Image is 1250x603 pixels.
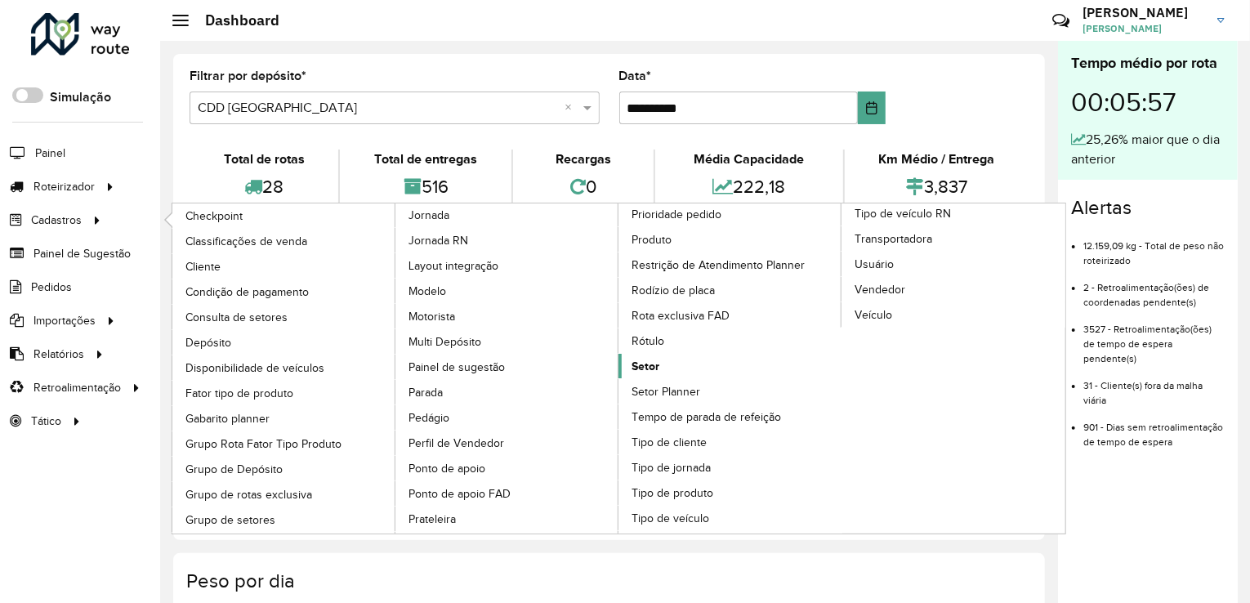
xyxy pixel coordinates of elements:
[395,431,619,455] a: Perfil de Vendedor
[618,278,842,302] a: Rodízio de placa
[186,569,1029,593] h4: Peso por dia
[849,150,1025,169] div: Km Médio / Entrega
[395,380,619,404] a: Parada
[395,355,619,379] a: Painel de sugestão
[185,360,324,377] span: Disponibilidade de veículos
[659,169,838,204] div: 222,18
[185,233,307,250] span: Classificações de venda
[185,435,342,453] span: Grupo Rota Fator Tipo Produto
[1071,196,1225,220] h4: Alertas
[858,92,886,124] button: Choose Date
[172,203,619,534] a: Jornada
[189,11,279,29] h2: Dashboard
[408,207,449,224] span: Jornada
[618,252,842,277] a: Restrição de Atendimento Planner
[185,486,312,503] span: Grupo de rotas exclusiva
[1083,268,1225,310] li: 2 - Retroalimentação(ões) de coordenadas pendente(s)
[408,384,443,401] span: Parada
[35,145,65,162] span: Painel
[185,410,270,427] span: Gabarito planner
[395,304,619,328] a: Motorista
[632,231,672,248] span: Produto
[172,431,396,456] a: Grupo Rota Fator Tipo Produto
[408,435,504,452] span: Perfil de Vendedor
[172,507,396,532] a: Grupo de setores
[395,456,619,480] a: Ponto de apoio
[517,150,650,169] div: Recargas
[618,480,842,505] a: Tipo de produto
[1083,310,1225,366] li: 3527 - Retroalimentação(ões) de tempo de espera pendente(s)
[517,169,650,204] div: 0
[190,66,306,86] label: Filtrar por depósito
[855,256,894,273] span: Usuário
[33,379,121,396] span: Retroalimentação
[632,206,721,223] span: Prioridade pedido
[395,253,619,278] a: Layout integração
[618,227,842,252] a: Produto
[632,485,713,502] span: Tipo de produto
[33,346,84,363] span: Relatórios
[1083,21,1205,36] span: [PERSON_NAME]
[618,303,842,328] a: Rota exclusiva FAD
[1071,130,1225,169] div: 25,26% maior que o dia anterior
[395,203,842,534] a: Prioridade pedido
[185,334,231,351] span: Depósito
[185,511,275,529] span: Grupo de setores
[632,434,707,451] span: Tipo de cliente
[842,302,1065,327] a: Veículo
[344,169,507,204] div: 516
[408,460,485,477] span: Ponto de apoio
[395,279,619,303] a: Modelo
[1083,226,1225,268] li: 12.159,09 kg - Total de peso não roteirizado
[395,481,619,506] a: Ponto de apoio FAD
[172,406,396,431] a: Gabarito planner
[618,455,842,480] a: Tipo de jornada
[172,457,396,481] a: Grupo de Depósito
[1083,366,1225,408] li: 31 - Cliente(s) fora da malha viária
[185,385,293,402] span: Fator tipo de produto
[172,355,396,380] a: Disponibilidade de veículos
[632,333,664,350] span: Rótulo
[408,333,481,351] span: Multi Depósito
[408,257,498,275] span: Layout integração
[194,150,334,169] div: Total de rotas
[172,254,396,279] a: Cliente
[632,510,709,527] span: Tipo de veículo
[408,283,446,300] span: Modelo
[855,230,932,248] span: Transportadora
[619,66,652,86] label: Data
[632,358,659,375] span: Setor
[618,430,842,454] a: Tipo de cliente
[408,409,449,427] span: Pedágio
[395,405,619,430] a: Pedágio
[172,482,396,507] a: Grupo de rotas exclusiva
[618,328,842,353] a: Rótulo
[408,359,505,376] span: Painel de sugestão
[842,252,1065,276] a: Usuário
[408,485,511,502] span: Ponto de apoio FAD
[172,203,396,228] a: Checkpoint
[172,381,396,405] a: Fator tipo de produto
[33,245,131,262] span: Painel de Sugestão
[565,98,579,118] span: Clear all
[659,150,838,169] div: Média Capacidade
[855,306,892,324] span: Veículo
[855,205,951,222] span: Tipo de veículo RN
[172,305,396,329] a: Consulta de setores
[632,409,781,426] span: Tempo de parada de refeição
[1083,5,1205,20] h3: [PERSON_NAME]
[842,277,1065,301] a: Vendedor
[31,212,82,229] span: Cadastros
[172,279,396,304] a: Condição de pagamento
[344,150,507,169] div: Total de entregas
[1043,3,1078,38] a: Contato Rápido
[194,169,334,204] div: 28
[50,87,111,107] label: Simulação
[408,308,455,325] span: Motorista
[185,258,221,275] span: Cliente
[185,309,288,326] span: Consulta de setores
[395,507,619,531] a: Prateleira
[33,178,95,195] span: Roteirizador
[842,226,1065,251] a: Transportadora
[632,383,700,400] span: Setor Planner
